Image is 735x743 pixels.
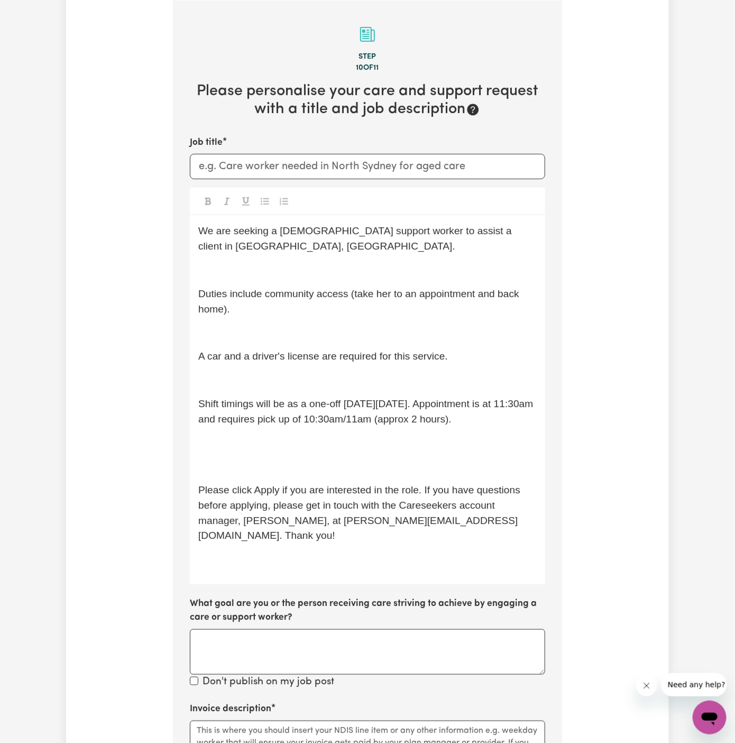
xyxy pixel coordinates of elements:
[238,194,253,208] button: Toggle undefined
[198,484,523,541] span: Please click Apply if you are interested in the role. If you have questions before applying, plea...
[258,194,272,208] button: Toggle undefined
[636,675,657,696] iframe: Close message
[198,398,536,425] span: Shift timings will be as a one-off [DATE][DATE]. Appointment is at 11:30am and requires pick up o...
[190,702,271,716] label: Invoice description
[190,136,223,150] label: Job title
[198,288,522,315] span: Duties include community access (take her to an appointment and back home).
[661,673,727,696] iframe: Message from company
[219,194,234,208] button: Toggle undefined
[198,351,448,362] span: A car and a driver's license are required for this service.
[277,194,291,208] button: Toggle undefined
[190,597,545,625] label: What goal are you or the person receiving care striving to achieve by engaging a care or support ...
[693,701,727,735] iframe: Button to launch messaging window
[198,225,514,252] span: We are seeking a [DEMOGRAPHIC_DATA] support worker to assist a client in [GEOGRAPHIC_DATA], [GEOG...
[190,82,545,119] h2: Please personalise your care and support request with a title and job description
[190,51,545,63] div: Step
[190,154,545,179] input: e.g. Care worker needed in North Sydney for aged care
[200,194,215,208] button: Toggle undefined
[203,675,334,690] label: Don't publish on my job post
[190,62,545,74] div: 10 of 11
